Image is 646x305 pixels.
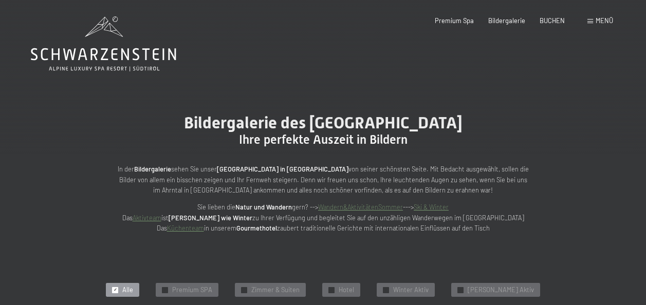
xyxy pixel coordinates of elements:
span: Winter Aktiv [393,285,429,295]
span: Menü [596,16,613,25]
span: Bildergalerie des [GEOGRAPHIC_DATA] [184,113,463,132]
span: ✓ [330,287,334,293]
span: ✓ [163,287,167,293]
a: BUCHEN [540,16,565,25]
span: Premium SPA [172,285,212,295]
p: Sie lieben die gern? --> ---> Das ist zu Ihrer Verfügung und begleitet Sie auf den unzähligen Wan... [118,202,529,233]
span: ✓ [114,287,117,293]
span: [PERSON_NAME] Aktiv [468,285,534,295]
span: Ihre perfekte Auszeit in Bildern [239,132,408,147]
strong: Natur und Wandern [235,203,292,211]
a: Küchenteam [167,224,204,232]
span: Zimmer & Suiten [251,285,300,295]
span: ✓ [459,287,463,293]
span: ✓ [243,287,246,293]
strong: Gourmethotel [236,224,277,232]
strong: [GEOGRAPHIC_DATA] in [GEOGRAPHIC_DATA] [217,165,348,173]
a: Aktivteam [133,214,161,222]
strong: Bildergalerie [134,165,171,173]
a: Wandern&AktivitätenSommer [318,203,403,211]
span: Hotel [339,285,354,295]
a: Ski & Winter [414,203,449,211]
a: Premium Spa [435,16,474,25]
strong: [PERSON_NAME] wie Winter [169,214,252,222]
span: ✓ [384,287,388,293]
span: Alle [122,285,133,295]
p: In der sehen Sie unser von seiner schönsten Seite. Mit Bedacht ausgewählt, sollen die Bilder von ... [118,164,529,195]
a: Bildergalerie [488,16,525,25]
